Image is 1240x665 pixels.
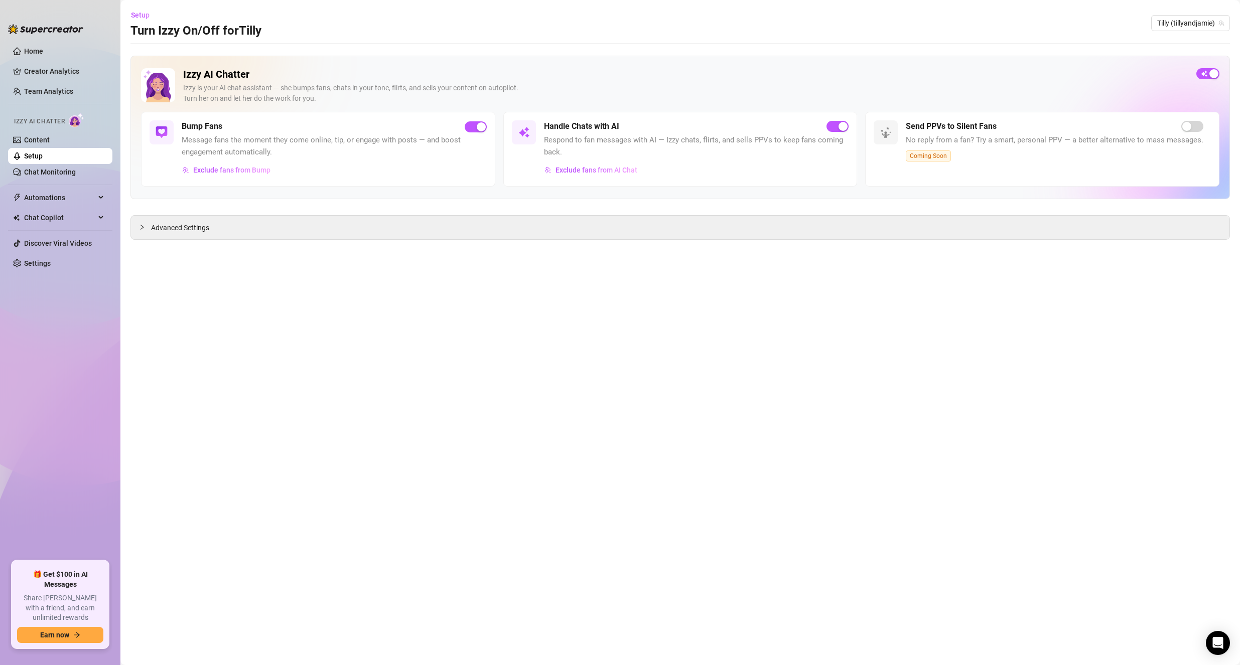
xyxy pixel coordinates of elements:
h2: Izzy AI Chatter [183,68,1188,81]
button: Exclude fans from AI Chat [544,162,638,178]
img: svg%3e [156,126,168,138]
span: Advanced Settings [151,222,209,233]
a: Home [24,47,43,55]
span: Exclude fans from Bump [193,166,270,174]
span: Exclude fans from AI Chat [556,166,637,174]
img: svg%3e [880,126,892,138]
span: Coming Soon [906,150,951,161]
span: Earn now [40,631,69,639]
span: arrow-right [73,631,80,638]
button: Earn nowarrow-right [17,627,103,643]
img: AI Chatter [69,113,84,127]
span: Tilly (tillyandjamie) [1157,16,1224,31]
h5: Send PPVs to Silent Fans [906,120,997,132]
span: thunderbolt [13,194,21,202]
img: Izzy AI Chatter [141,68,175,102]
span: Share [PERSON_NAME] with a friend, and earn unlimited rewards [17,593,103,623]
span: Respond to fan messages with AI — Izzy chats, flirts, and sells PPVs to keep fans coming back. [544,134,849,158]
div: Open Intercom Messenger [1206,631,1230,655]
img: svg%3e [518,126,530,138]
span: collapsed [139,224,145,230]
button: Setup [130,7,158,23]
a: Team Analytics [24,87,73,95]
h5: Bump Fans [182,120,222,132]
a: Discover Viral Videos [24,239,92,247]
button: Exclude fans from Bump [182,162,271,178]
h3: Turn Izzy On/Off for Tilly [130,23,261,39]
a: Setup [24,152,43,160]
span: Izzy AI Chatter [14,117,65,126]
span: Message fans the moment they come online, tip, or engage with posts — and boost engagement automa... [182,134,487,158]
img: svg%3e [182,167,189,174]
img: Chat Copilot [13,214,20,221]
span: No reply from a fan? Try a smart, personal PPV — a better alternative to mass messages. [906,134,1203,146]
a: Creator Analytics [24,63,104,79]
span: 🎁 Get $100 in AI Messages [17,570,103,589]
div: collapsed [139,222,151,233]
span: Chat Copilot [24,210,95,226]
img: logo-BBDzfeDw.svg [8,24,83,34]
a: Chat Monitoring [24,168,76,176]
a: Content [24,136,50,144]
img: svg%3e [544,167,552,174]
a: Settings [24,259,51,267]
div: Izzy is your AI chat assistant — she bumps fans, chats in your tone, flirts, and sells your conte... [183,83,1188,104]
span: Automations [24,190,95,206]
span: team [1218,20,1224,26]
h5: Handle Chats with AI [544,120,619,132]
span: Setup [131,11,150,19]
